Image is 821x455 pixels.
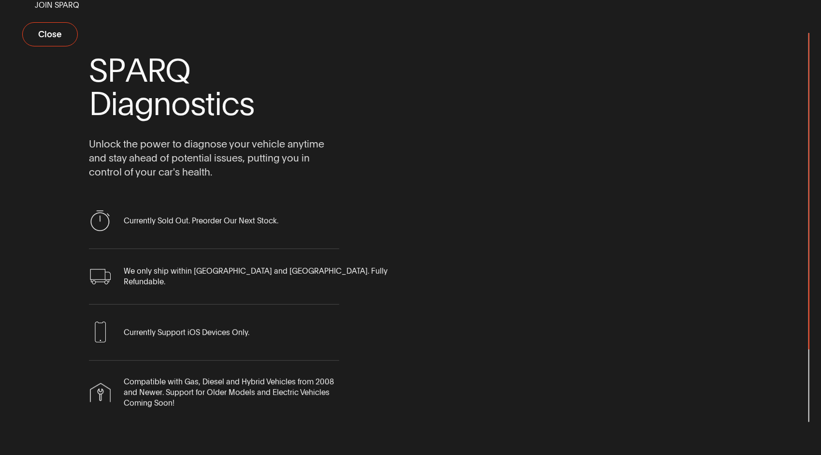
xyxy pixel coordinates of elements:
button: Close [22,22,78,46]
img: Mechanic Icon [90,383,111,402]
span: Unlock the power to diagnose your vehicle anytime and stay ahead of potential issues, putting you... [89,137,340,179]
span: Refundable. [124,277,165,287]
span: R [147,54,166,88]
span: c [221,88,240,121]
span: a [117,88,134,121]
span: Close [38,30,62,39]
span: A [126,54,147,88]
img: Timed Promo Icon [90,210,111,231]
span: s [190,88,206,121]
span: s [239,88,255,121]
button: Preorder Now [90,447,175,449]
span: Coming Soon! [124,398,174,409]
span: Currently Support iOS Devices Only. [124,327,249,338]
span: control of your car's health. [89,165,213,179]
img: Phone Icon [90,322,111,342]
span: Currently Sold Out. Preorder Our Next Stock. [124,216,278,226]
span: t [205,88,215,121]
span: We only ship within [GEOGRAPHIC_DATA] and [GEOGRAPHIC_DATA]. Fully [124,266,388,277]
span: i [111,88,117,121]
span: o [171,88,190,121]
span: Compatible with Gas, Diesel and Hybrid Vehicles from 2008 [124,377,334,387]
span: We only ship within United States and Canada. Fully Refundable. [124,266,388,287]
span: i [215,88,221,121]
span: g [134,88,154,121]
span: Q [165,54,190,88]
img: Delivery Icon [90,269,111,284]
span: P [107,54,126,88]
span: n [153,88,171,121]
span: Preorder Now [105,448,159,448]
span: and Newer. Support for Older Models and Electric Vehicles [124,387,330,398]
span: Unlock the power to diagnose your vehicle anytime [89,137,324,151]
span: SPARQ Diagnostics [89,54,340,121]
span: S [89,54,108,88]
span: D [89,88,111,121]
span: and stay ahead of potential issues, putting you in [89,151,310,165]
span: Compatible with Gas, Diesel and Hybrid Vehicles from 2008 and Newer. Support for Older Models and... [124,377,334,409]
